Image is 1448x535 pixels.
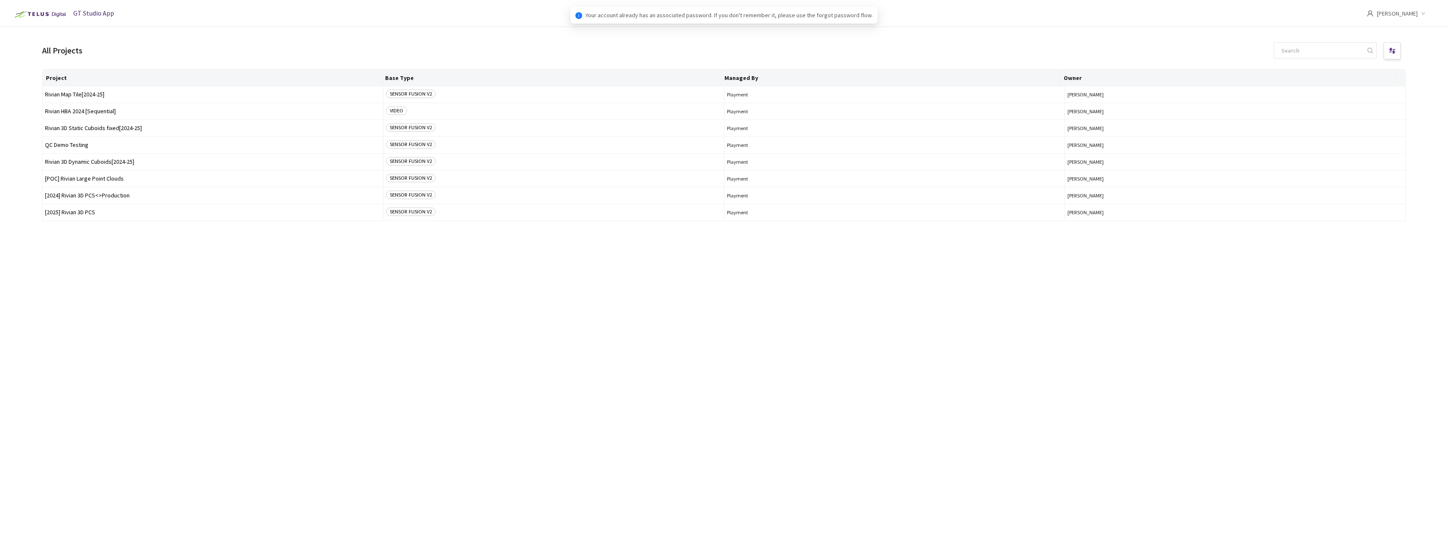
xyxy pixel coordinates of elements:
img: Telus [10,8,69,21]
button: [PERSON_NAME] [1067,91,1403,98]
span: Playment [727,142,1062,148]
span: SENSOR FUSION V2 [386,191,436,199]
span: SENSOR FUSION V2 [386,90,436,98]
th: Managed By [721,69,1060,86]
button: [PERSON_NAME] [1067,142,1403,148]
span: Playment [727,125,1062,131]
span: Playment [727,108,1062,114]
button: [PERSON_NAME] [1067,108,1403,114]
span: VIDEO [386,106,407,115]
span: Playment [727,176,1062,182]
span: SENSOR FUSION V2 [386,157,436,165]
span: Rivian HBA 2024 [Sequential] [45,108,381,114]
span: SENSOR FUSION V2 [386,123,436,132]
button: [PERSON_NAME] [1067,159,1403,165]
span: Rivian Map Tile[2024-25] [45,91,381,98]
span: SENSOR FUSION V2 [386,208,436,216]
button: [PERSON_NAME] [1067,176,1403,182]
th: Base Type [382,69,721,86]
span: [POC] Rivian Large Point Clouds [45,176,381,182]
th: Project [43,69,382,86]
input: Search [1276,43,1366,58]
button: [PERSON_NAME] [1067,209,1403,216]
span: Rivian 3D Dynamic Cuboids[2024-25] [45,159,381,165]
span: SENSOR FUSION V2 [386,140,436,149]
span: [2025] Rivian 3D PCS [45,209,381,216]
span: [2024] Rivian 3D PCS<>Production [45,192,381,199]
span: GT Studio App [73,9,114,17]
span: Your account already has an associated password. If you don't remember it, please use the forgot ... [586,11,873,20]
button: [PERSON_NAME] [1067,125,1403,131]
th: Owner [1060,69,1400,86]
span: user [1367,10,1373,17]
span: down [1421,11,1425,16]
span: info-circle [575,12,582,19]
button: [PERSON_NAME] [1067,192,1403,199]
span: Playment [727,159,1062,165]
span: Playment [727,91,1062,98]
span: Playment [727,209,1062,216]
span: SENSOR FUSION V2 [386,174,436,182]
div: All Projects [42,44,83,57]
span: QC Demo Testing [45,142,381,148]
span: Playment [727,192,1062,199]
span: Rivian 3D Static Cuboids fixed[2024-25] [45,125,381,131]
